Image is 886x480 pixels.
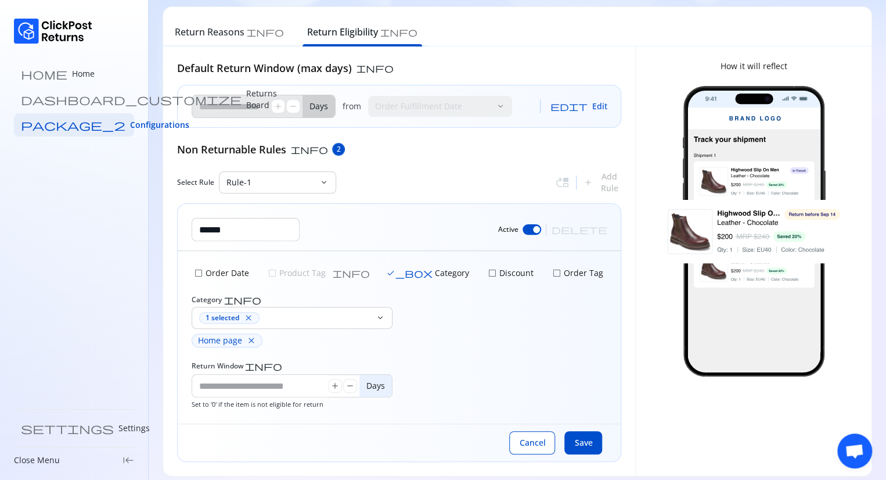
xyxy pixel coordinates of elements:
a: package_2 Configurations [14,113,134,137]
span: 1 selected [206,313,239,323]
img: return-image [650,86,858,377]
span: check_box_outline_blank [552,268,561,278]
label: Return Window [192,361,282,371]
p: Days [302,95,335,117]
button: Discount [485,265,536,281]
span: package_2 [21,119,125,131]
span: info [380,27,417,37]
span: Select Rule [177,178,214,187]
span: Set to '0' if the item is not eligible for return [192,400,323,409]
span: Active [498,225,518,234]
div: Open chat [837,434,872,468]
p: from [343,101,361,112]
span: check_box_outline_blank [194,268,203,278]
h5: Non Returnable Rules [177,142,286,157]
p: Home [72,68,95,80]
p: Home page [198,335,242,346]
span: Edit [592,101,607,112]
h6: Return Eligibility [307,25,378,39]
span: home [21,68,67,80]
span: info [224,295,261,305]
p: Settings [118,422,150,434]
h6: Return Reasons [175,25,244,39]
p: Rule-1 [226,177,315,188]
span: add [330,381,340,391]
button: Category [384,265,471,281]
span: close [247,336,256,345]
span: edit [550,102,587,111]
span: Save [574,437,592,449]
img: Logo [14,19,92,44]
span: info [356,63,394,73]
h5: Default Return Window (max days) [177,60,352,76]
p: Discount [497,267,534,279]
p: Category [433,267,469,279]
span: 2 [337,145,341,154]
button: Order Tag [550,265,606,281]
span: info [333,268,370,278]
p: Order Date [203,267,249,279]
span: settings [21,422,114,434]
span: info [247,27,284,37]
a: dashboard_customize Returns Board [14,88,134,111]
span: keyboard_arrow_down [376,313,385,323]
a: settings Settings [14,417,134,440]
span: Configurations [130,119,189,131]
div: Close Menukeyboard_tab_rtl [14,454,134,466]
p: Close Menu [14,454,60,466]
span: keyboard_arrow_down [319,178,329,187]
p: Returns Board [246,88,277,111]
span: keyboard_tab_rtl [123,454,134,466]
span: check_box [386,268,433,278]
p: Product Tag [277,267,326,279]
button: Order Date [192,265,251,281]
p: Order Fulfillment Date [375,101,491,112]
span: remove [345,381,355,391]
p: Order Tag [561,267,603,279]
span: dashboard_customize [21,94,242,105]
span: check_box_outline_blank [488,268,497,278]
span: info [291,145,328,154]
a: home Home [14,62,134,85]
button: Product Tag [265,265,328,281]
button: Edit [550,95,607,118]
button: Save [564,431,602,454]
span: Cancel [519,437,545,449]
button: Cancel [509,431,555,454]
span: close [244,313,253,323]
span: Category [192,295,222,305]
p: How it will reflect [721,60,787,72]
span: info [245,361,282,371]
p: Days [359,375,392,397]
